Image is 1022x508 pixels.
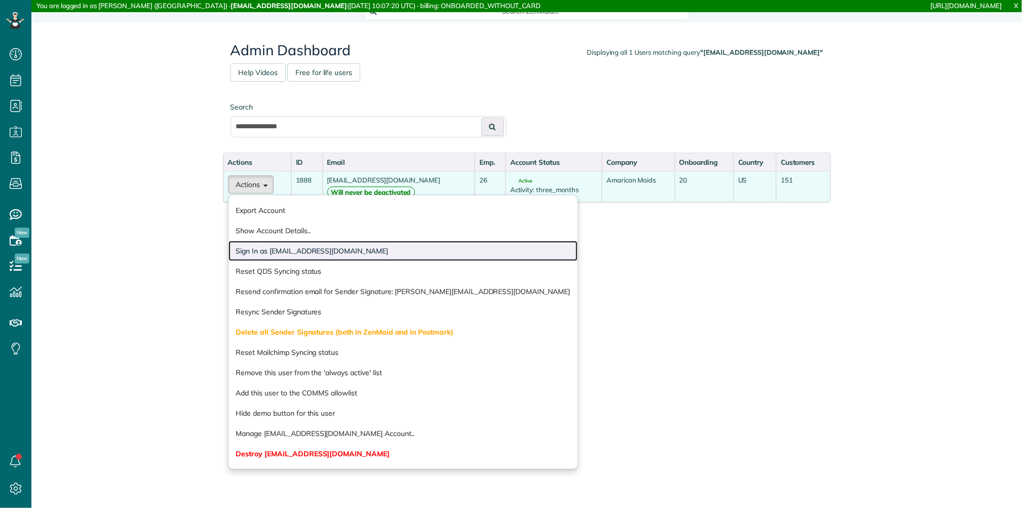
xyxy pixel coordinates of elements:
td: 26 [475,171,506,202]
label: Search [231,102,507,112]
a: Reset Mailchimp Syncing status [229,342,578,362]
div: Activity: three_months [510,185,597,195]
td: US [734,171,776,202]
a: Export Account [229,200,578,221]
a: Add this user to the COMMS allowlist [229,383,578,403]
td: 20 [675,171,734,202]
div: Customers [781,157,825,167]
strong: "[EMAIL_ADDRESS][DOMAIN_NAME]" [701,48,823,56]
div: Account Status [510,157,597,167]
a: Show Account Details.. [229,221,578,241]
div: Onboarding [679,157,729,167]
div: ID [296,157,318,167]
td: 151 [776,171,830,202]
a: Manage [EMAIL_ADDRESS][DOMAIN_NAME] Account.. [229,423,578,444]
a: Resync Sender Signatures [229,302,578,322]
a: Hide demo button for this user [229,403,578,423]
div: Emp. [479,157,501,167]
div: Company [607,157,670,167]
span: New [15,253,29,264]
a: Sign In as [EMAIL_ADDRESS][DOMAIN_NAME] [229,241,578,261]
td: Amarican Maids [602,171,674,202]
a: Reset QDS Syncing status [229,261,578,281]
span: New [15,228,29,238]
a: Destroy [EMAIL_ADDRESS][DOMAIN_NAME] [229,444,578,464]
a: Resend confirmation email for Sender Signature: [PERSON_NAME][EMAIL_ADDRESS][DOMAIN_NAME] [229,281,578,302]
a: Delete all Sender Signatures (both in ZenMaid and in Postmark) [229,322,578,342]
a: [URL][DOMAIN_NAME] [931,2,1002,10]
strong: [EMAIL_ADDRESS][DOMAIN_NAME] [231,2,347,10]
div: Country [738,157,772,167]
div: Email [327,157,471,167]
a: Free for life users [287,63,360,82]
a: Help Videos [231,63,286,82]
button: Actions [228,175,274,194]
strong: Will never be deactivated [327,187,415,198]
h2: Admin Dashboard [231,43,823,58]
td: 1888 [291,171,323,202]
div: Actions [228,157,287,167]
td: [EMAIL_ADDRESS][DOMAIN_NAME] [323,171,475,202]
a: Remove this user from the 'always active' list [229,362,578,383]
div: Displaying all 1 Users matching query [587,48,823,57]
span: Active [510,178,533,184]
